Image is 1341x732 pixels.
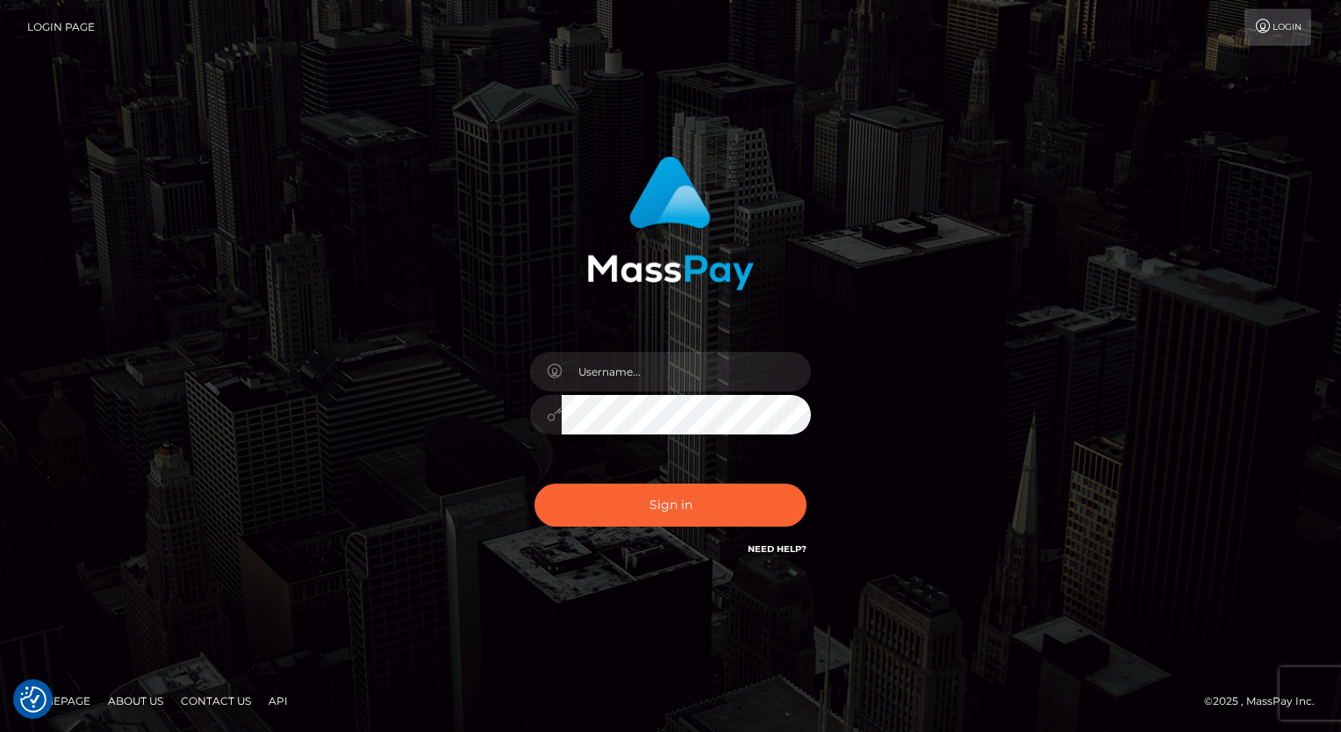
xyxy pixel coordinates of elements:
img: Revisit consent button [20,686,47,713]
a: Login Page [27,9,95,46]
img: MassPay Login [587,156,754,291]
a: Contact Us [174,687,258,714]
button: Consent Preferences [20,686,47,713]
a: About Us [101,687,170,714]
button: Sign in [534,484,807,527]
a: Login [1244,9,1311,46]
a: Homepage [19,687,97,714]
a: Need Help? [748,543,807,555]
div: © 2025 , MassPay Inc. [1204,692,1328,711]
a: API [262,687,295,714]
input: Username... [562,352,811,391]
